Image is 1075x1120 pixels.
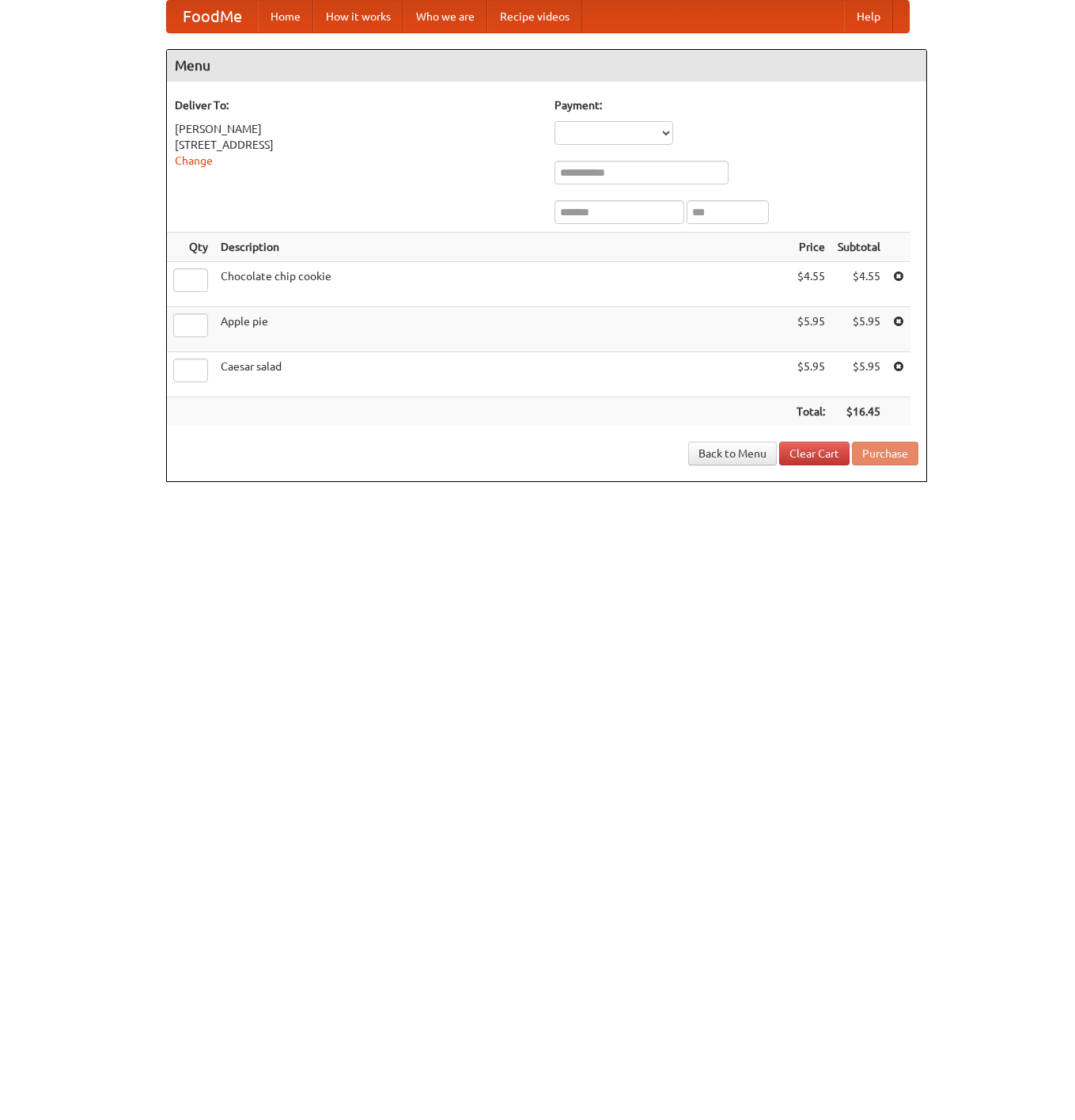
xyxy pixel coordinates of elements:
[167,1,258,32] a: FoodMe
[790,262,831,307] td: $4.55
[831,233,887,262] th: Subtotal
[214,307,790,352] td: Apple pie
[688,442,777,465] a: Back to Menu
[790,352,831,397] td: $5.95
[487,1,582,32] a: Recipe videos
[258,1,313,32] a: Home
[790,397,831,427] th: Total:
[831,307,887,352] td: $5.95
[790,307,831,352] td: $5.95
[313,1,403,32] a: How it works
[175,154,213,167] a: Change
[831,397,887,427] th: $16.45
[403,1,487,32] a: Who we are
[175,121,539,137] div: [PERSON_NAME]
[175,137,539,153] div: [STREET_ADDRESS]
[831,262,887,307] td: $4.55
[167,50,926,82] h4: Menu
[852,442,918,465] button: Purchase
[555,97,918,113] h5: Payment:
[779,442,850,465] a: Clear Cart
[214,352,790,397] td: Caesar salad
[831,352,887,397] td: $5.95
[844,1,893,32] a: Help
[790,233,831,262] th: Price
[175,97,539,113] h5: Deliver To:
[214,233,790,262] th: Description
[167,233,214,262] th: Qty
[214,262,790,307] td: Chocolate chip cookie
